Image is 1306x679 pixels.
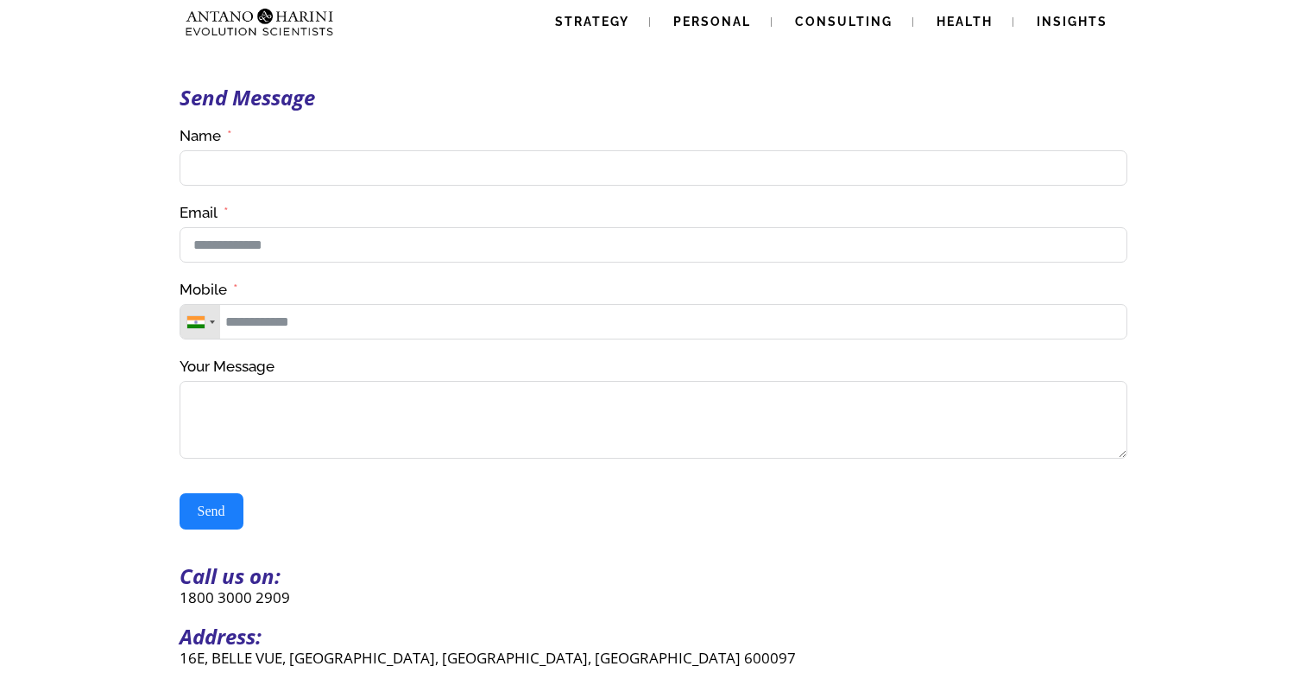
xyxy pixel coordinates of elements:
[180,126,232,146] label: Name
[180,227,1127,263] input: Email
[180,203,229,223] label: Email
[1037,15,1107,29] span: Insights
[180,493,243,530] button: Send
[180,381,1127,459] textarea: Your Message
[180,562,281,590] strong: Call us on:
[180,587,1127,607] p: 1800 3000 2909
[180,357,274,377] label: Your Message
[180,83,315,111] strong: Send Message
[555,15,629,29] span: Strategy
[180,305,220,339] div: Telephone country code
[795,15,893,29] span: Consulting
[180,304,1127,339] input: Mobile
[673,15,751,29] span: Personal
[180,648,1127,668] p: 16E, BELLE VUE, [GEOGRAPHIC_DATA], [GEOGRAPHIC_DATA], [GEOGRAPHIC_DATA] 600097
[937,15,993,29] span: Health
[180,280,238,300] label: Mobile
[180,622,262,650] strong: Address:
